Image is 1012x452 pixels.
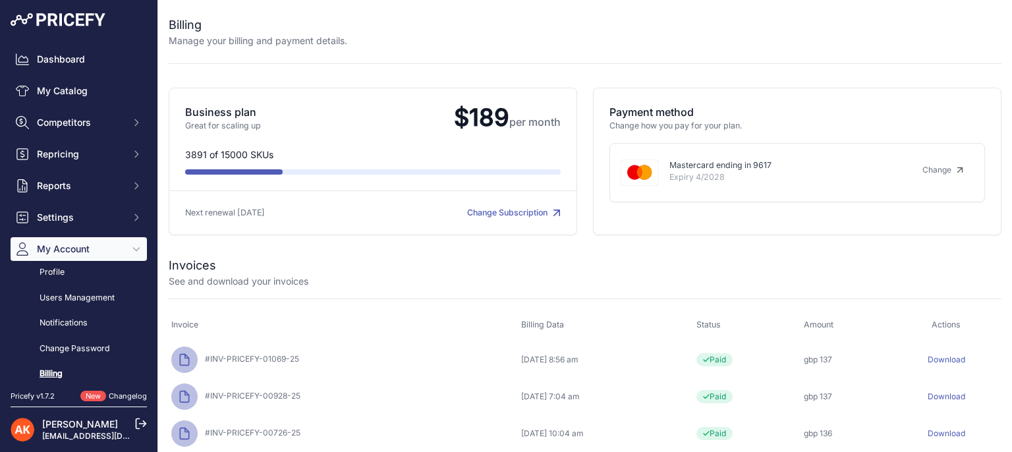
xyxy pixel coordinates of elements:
span: #INV-PRICEFY-01069-25 [200,354,299,364]
a: My Catalog [11,79,147,103]
p: 3891 of 15000 SKUs [185,148,561,161]
a: [EMAIL_ADDRESS][DOMAIN_NAME] [42,431,180,441]
span: New [80,391,106,402]
a: Profile [11,261,147,284]
span: Status [696,320,721,329]
p: Mastercard ending in 9617 [669,159,901,172]
span: #INV-PRICEFY-00726-25 [200,428,300,438]
button: Competitors [11,111,147,134]
a: Notifications [11,312,147,335]
button: Repricing [11,142,147,166]
button: Settings [11,206,147,229]
div: [DATE] 7:04 am [521,391,691,402]
span: per month [509,115,561,128]
span: Paid [696,353,733,366]
div: gbp 137 [804,391,889,402]
span: Billing Data [521,320,564,329]
div: gbp 136 [804,428,889,439]
p: Payment method [609,104,985,120]
div: Pricefy v1.7.2 [11,391,55,402]
a: Users Management [11,287,147,310]
p: See and download your invoices [169,275,308,288]
span: #INV-PRICEFY-00928-25 [200,391,300,401]
a: Change Subscription [467,208,561,217]
a: Download [928,354,965,364]
p: Change how you pay for your plan. [609,120,985,132]
span: My Account [37,242,123,256]
div: gbp 137 [804,354,889,365]
span: Paid [696,427,733,440]
button: Reports [11,174,147,198]
p: Business plan [185,104,443,120]
h2: Billing [169,16,347,34]
a: Billing [11,362,147,385]
span: Paid [696,390,733,403]
span: Repricing [37,148,123,161]
span: Competitors [37,116,123,129]
span: $189 [443,103,561,132]
span: Invoice [171,320,198,329]
a: Changelog [109,391,147,401]
img: Pricefy Logo [11,13,105,26]
a: Change [912,159,974,181]
span: Reports [37,179,123,192]
a: Dashboard [11,47,147,71]
a: Download [928,391,965,401]
span: Amount [804,320,833,329]
a: [PERSON_NAME] [42,418,118,430]
a: Download [928,428,965,438]
div: [DATE] 8:56 am [521,354,691,365]
span: Settings [37,211,123,224]
button: My Account [11,237,147,261]
span: Actions [932,320,961,329]
a: Change Password [11,337,147,360]
p: Manage your billing and payment details. [169,34,347,47]
p: Next renewal [DATE] [185,207,373,219]
div: [DATE] 10:04 am [521,428,691,439]
h2: Invoices [169,256,216,275]
p: Expiry 4/2028 [669,171,901,184]
p: Great for scaling up [185,120,443,132]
